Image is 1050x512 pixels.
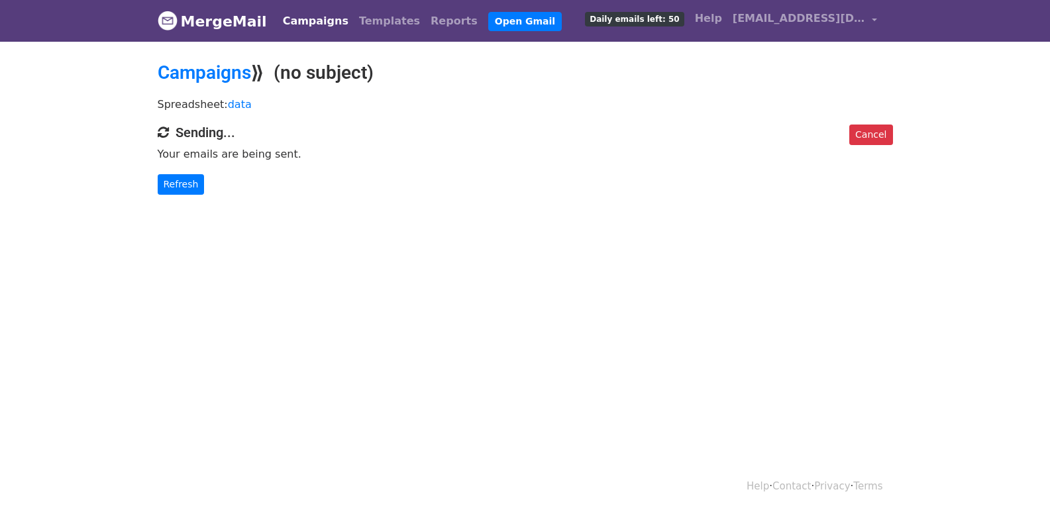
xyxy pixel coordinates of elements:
a: Campaigns [278,8,354,34]
a: Help [747,480,769,492]
a: [EMAIL_ADDRESS][DOMAIN_NAME] [727,5,882,36]
span: Daily emails left: 50 [585,12,684,26]
a: Campaigns [158,62,251,83]
h4: Sending... [158,125,893,140]
a: Reports [425,8,483,34]
span: [EMAIL_ADDRESS][DOMAIN_NAME] [733,11,865,26]
a: Open Gmail [488,12,562,31]
p: Your emails are being sent. [158,147,893,161]
a: data [228,98,252,111]
a: Contact [772,480,811,492]
a: Terms [853,480,882,492]
a: Privacy [814,480,850,492]
a: Templates [354,8,425,34]
a: Daily emails left: 50 [580,5,689,32]
p: Spreadsheet: [158,97,893,111]
a: MergeMail [158,7,267,35]
a: Cancel [849,125,892,145]
a: Refresh [158,174,205,195]
h2: ⟫ (no subject) [158,62,893,84]
a: Help [690,5,727,32]
img: MergeMail logo [158,11,178,30]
